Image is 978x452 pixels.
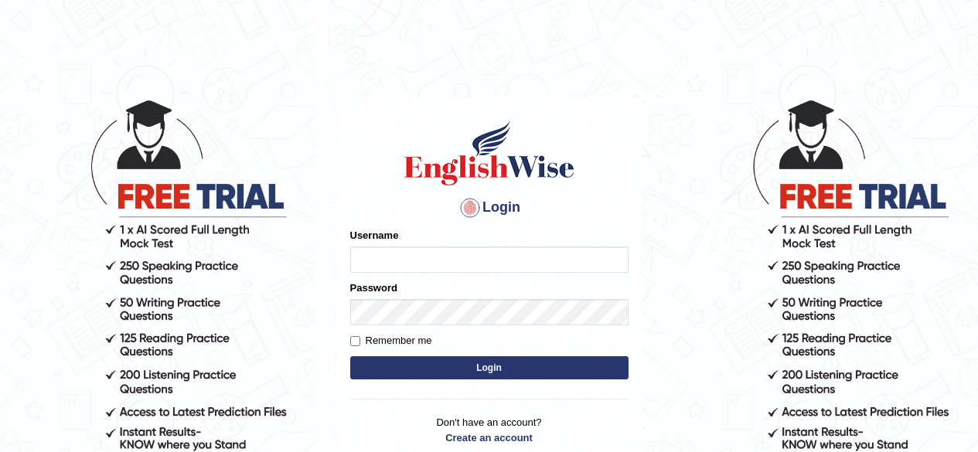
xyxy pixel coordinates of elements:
[401,118,578,188] img: Logo of English Wise sign in for intelligent practice with AI
[350,430,629,445] a: Create an account
[350,356,629,379] button: Login
[350,333,432,348] label: Remember me
[350,336,360,346] input: Remember me
[350,195,629,220] h4: Login
[350,228,399,243] label: Username
[350,280,397,295] label: Password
